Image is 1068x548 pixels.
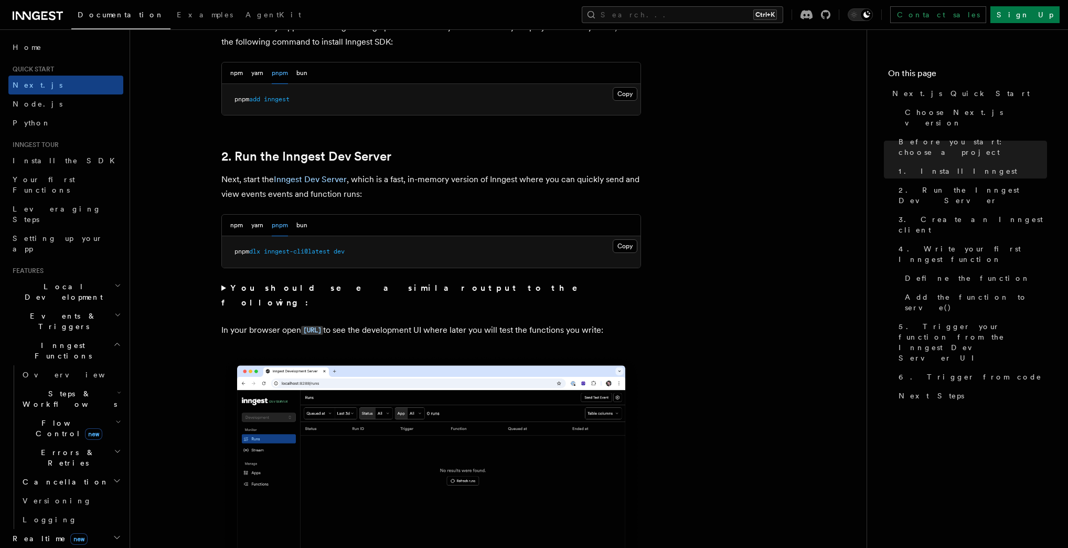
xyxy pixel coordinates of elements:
[899,372,1042,382] span: 6. Trigger from code
[899,244,1047,265] span: 4. Write your first Inngest function
[18,418,115,439] span: Flow Control
[894,132,1047,162] a: Before you start: choose a project
[8,151,123,170] a: Install the SDK
[899,321,1047,363] span: 5. Trigger your function from the Inngest Dev Server UI
[249,248,260,255] span: dlx
[899,391,964,401] span: Next Steps
[13,42,42,52] span: Home
[13,205,101,224] span: Leveraging Steps
[753,9,777,20] kbd: Ctrl+K
[905,292,1047,313] span: Add the function to serve()
[301,326,323,335] code: [URL]
[613,87,637,101] button: Copy
[221,172,641,202] p: Next, start the , which is a fast, in-memory version of Inngest where you can quickly send and vi...
[13,156,121,165] span: Install the SDK
[890,6,986,23] a: Contact sales
[8,94,123,113] a: Node.js
[899,136,1047,157] span: Before you start: choose a project
[8,311,114,332] span: Events & Triggers
[899,185,1047,206] span: 2. Run the Inngest Dev Server
[894,181,1047,210] a: 2. Run the Inngest Dev Server
[899,214,1047,235] span: 3. Create an Inngest client
[221,281,641,310] summary: You should see a similar output to the following:
[18,447,114,468] span: Errors & Retries
[334,248,345,255] span: dev
[245,10,301,19] span: AgentKit
[13,175,75,194] span: Your first Functions
[274,174,347,184] a: Inngest Dev Server
[18,477,109,487] span: Cancellation
[78,10,164,19] span: Documentation
[901,288,1047,317] a: Add the function to serve()
[71,3,170,29] a: Documentation
[990,6,1060,23] a: Sign Up
[8,277,123,307] button: Local Development
[249,96,260,103] span: add
[23,371,131,379] span: Overview
[8,307,123,336] button: Events & Triggers
[18,510,123,529] a: Logging
[18,365,123,384] a: Overview
[85,428,102,440] span: new
[13,234,103,253] span: Setting up your app
[18,388,117,409] span: Steps & Workflows
[234,96,249,103] span: pnpm
[8,113,123,132] a: Python
[8,38,123,57] a: Home
[18,443,123,472] button: Errors & Retries
[170,3,239,28] a: Examples
[894,210,1047,239] a: 3. Create an Inngest client
[221,283,592,308] strong: You should see a similar output to the following:
[234,248,249,255] span: pnpm
[894,386,1047,405] a: Next Steps
[8,76,123,94] a: Next.js
[18,472,123,491] button: Cancellation
[894,317,1047,367] a: 5. Trigger your function from the Inngest Dev Server UI
[613,239,637,253] button: Copy
[13,100,62,108] span: Node.js
[230,215,243,236] button: npm
[8,336,123,365] button: Inngest Functions
[8,170,123,199] a: Your first Functions
[221,149,391,164] a: 2. Run the Inngest Dev Server
[221,20,641,49] p: With the Next.js app now running running open a new tab in your terminal. In your project directo...
[8,141,59,149] span: Inngest tour
[177,10,233,19] span: Examples
[70,533,88,545] span: new
[894,239,1047,269] a: 4. Write your first Inngest function
[8,529,123,548] button: Realtimenew
[18,414,123,443] button: Flow Controlnew
[905,107,1047,128] span: Choose Next.js version
[18,384,123,414] button: Steps & Workflows
[221,323,641,338] p: In your browser open to see the development UI where later you will test the functions you write:
[8,229,123,258] a: Setting up your app
[899,166,1017,176] span: 1. Install Inngest
[894,367,1047,386] a: 6. Trigger from code
[264,248,330,255] span: inngest-cli@latest
[888,67,1047,84] h4: On this page
[892,88,1030,99] span: Next.js Quick Start
[272,215,288,236] button: pnpm
[23,515,77,524] span: Logging
[8,533,88,544] span: Realtime
[23,497,92,505] span: Versioning
[13,119,51,127] span: Python
[8,65,54,73] span: Quick start
[251,62,263,84] button: yarn
[8,267,44,275] span: Features
[230,62,243,84] button: npm
[901,269,1047,288] a: Define the function
[18,491,123,510] a: Versioning
[8,340,113,361] span: Inngest Functions
[8,365,123,529] div: Inngest Functions
[239,3,307,28] a: AgentKit
[296,62,307,84] button: bun
[264,96,290,103] span: inngest
[13,81,62,89] span: Next.js
[901,103,1047,132] a: Choose Next.js version
[301,325,323,335] a: [URL]
[905,273,1030,283] span: Define the function
[251,215,263,236] button: yarn
[8,281,114,302] span: Local Development
[894,162,1047,181] a: 1. Install Inngest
